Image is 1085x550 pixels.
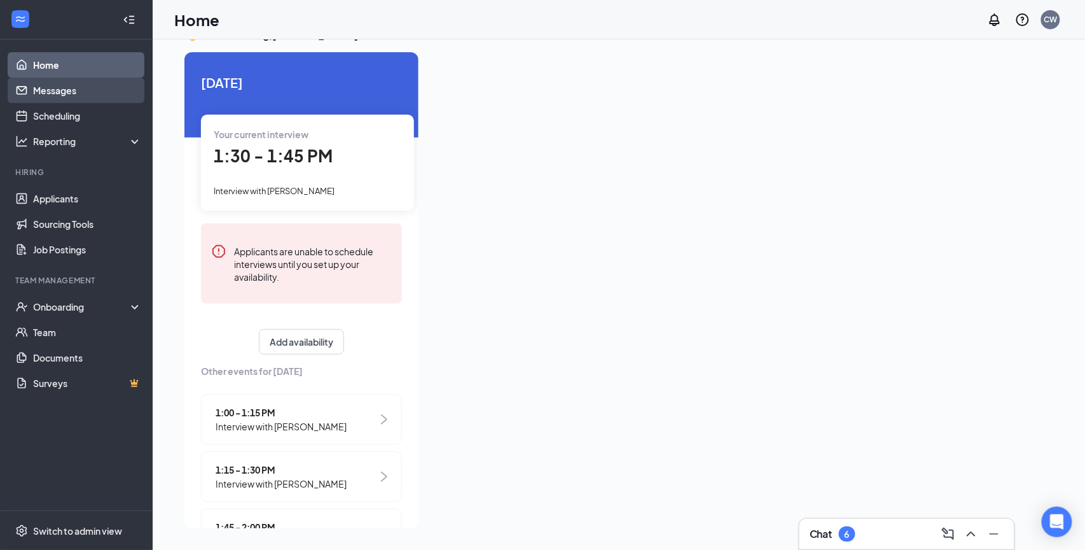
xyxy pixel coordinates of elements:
[15,275,139,286] div: Team Management
[15,525,28,537] svg: Settings
[33,300,131,313] div: Onboarding
[201,73,402,92] span: [DATE]
[938,524,958,544] button: ComposeMessage
[33,370,142,396] a: SurveysCrown
[123,13,135,26] svg: Collapse
[214,186,335,196] span: Interview with [PERSON_NAME]
[14,13,27,25] svg: WorkstreamLogo
[216,520,347,534] span: 1:45 - 2:00 PM
[33,345,142,370] a: Documents
[961,524,981,544] button: ChevronUp
[33,211,142,237] a: Sourcing Tools
[941,526,956,542] svg: ComposeMessage
[214,145,333,166] span: 1:30 - 1:45 PM
[216,405,347,420] span: 1:00 - 1:15 PM
[216,477,347,491] span: Interview with [PERSON_NAME]
[810,527,833,541] h3: Chat
[33,525,122,537] div: Switch to admin view
[211,244,226,259] svg: Error
[33,78,142,103] a: Messages
[33,52,142,78] a: Home
[15,167,139,178] div: Hiring
[216,463,347,477] span: 1:15 - 1:30 PM
[964,526,979,542] svg: ChevronUp
[216,420,347,434] span: Interview with [PERSON_NAME]
[234,244,392,283] div: Applicants are unable to schedule interviews until you set up your availability.
[33,186,142,211] a: Applicants
[1015,12,1030,27] svg: QuestionInfo
[15,300,28,313] svg: UserCheck
[201,364,402,378] span: Other events for [DATE]
[984,524,1004,544] button: Minimize
[987,12,1002,27] svg: Notifications
[33,135,142,148] div: Reporting
[33,320,142,345] a: Team
[1044,14,1058,25] div: CW
[33,103,142,129] a: Scheduling
[845,529,850,540] div: 6
[15,135,28,148] svg: Analysis
[33,237,142,262] a: Job Postings
[174,9,219,31] h1: Home
[986,526,1002,542] svg: Minimize
[214,129,308,140] span: Your current interview
[259,329,344,355] button: Add availability
[1042,507,1072,537] div: Open Intercom Messenger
